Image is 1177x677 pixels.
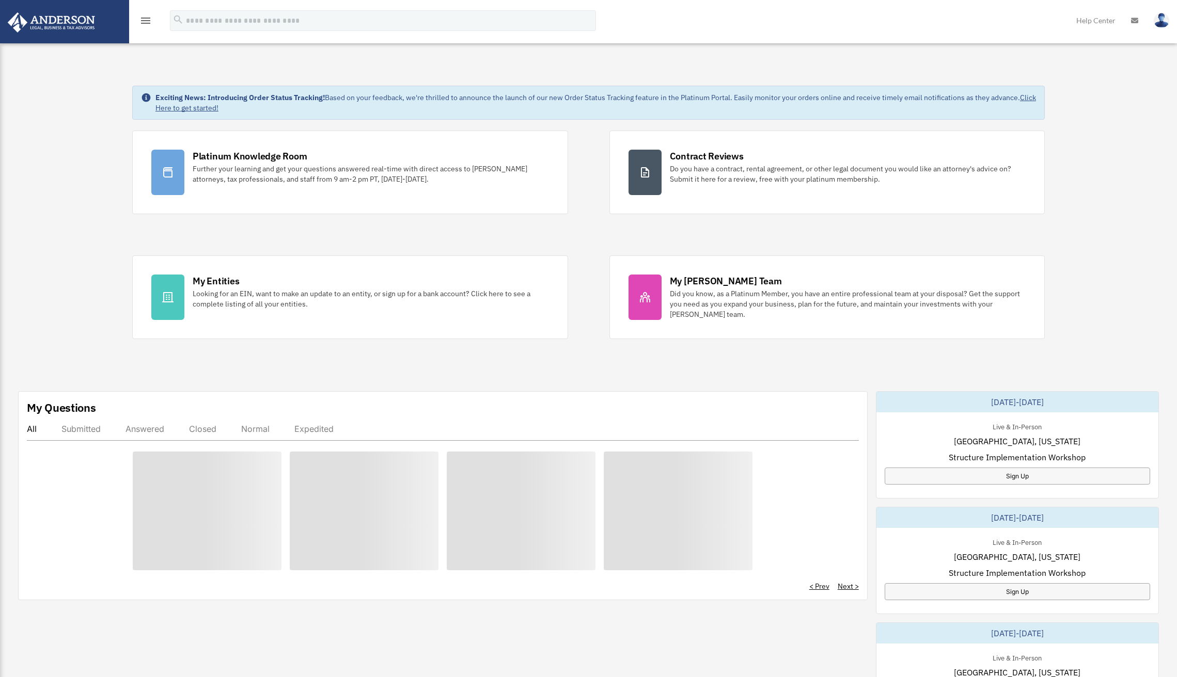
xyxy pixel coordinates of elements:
[809,581,829,591] a: < Prev
[294,424,334,434] div: Expedited
[139,14,152,27] i: menu
[885,583,1150,600] a: Sign Up
[876,623,1158,643] div: [DATE]-[DATE]
[193,150,307,163] div: Platinum Knowledge Room
[27,400,96,415] div: My Questions
[193,275,239,287] div: My Entities
[125,424,164,434] div: Answered
[193,164,549,184] div: Further your learning and get your questions answered real-time with direct access to [PERSON_NAM...
[949,567,1086,579] span: Structure Implementation Workshop
[189,424,216,434] div: Closed
[670,150,744,163] div: Contract Reviews
[61,424,101,434] div: Submitted
[984,652,1050,663] div: Live & In-Person
[984,536,1050,547] div: Live & In-Person
[670,164,1026,184] div: Do you have a contract, rental agreement, or other legal document you would like an attorney's ad...
[172,14,184,25] i: search
[155,93,1036,112] a: Click Here to get started!
[876,507,1158,528] div: [DATE]-[DATE]
[954,435,1080,447] span: [GEOGRAPHIC_DATA], [US_STATE]
[27,424,37,434] div: All
[949,451,1086,463] span: Structure Implementation Workshop
[876,392,1158,412] div: [DATE]-[DATE]
[5,12,98,33] img: Anderson Advisors Platinum Portal
[885,468,1150,485] a: Sign Up
[609,131,1045,214] a: Contract Reviews Do you have a contract, rental agreement, or other legal document you would like...
[954,551,1080,563] span: [GEOGRAPHIC_DATA], [US_STATE]
[241,424,270,434] div: Normal
[1154,13,1169,28] img: User Pic
[139,18,152,27] a: menu
[670,275,782,287] div: My [PERSON_NAME] Team
[155,92,1036,113] div: Based on your feedback, we're thrilled to announce the launch of our new Order Status Tracking fe...
[609,255,1045,339] a: My [PERSON_NAME] Team Did you know, as a Platinum Member, you have an entire professional team at...
[984,421,1050,431] div: Live & In-Person
[838,581,859,591] a: Next >
[155,93,325,102] strong: Exciting News: Introducing Order Status Tracking!
[193,288,549,309] div: Looking for an EIN, want to make an update to an entity, or sign up for a bank account? Click her...
[670,288,1026,319] div: Did you know, as a Platinum Member, you have an entire professional team at your disposal? Get th...
[132,255,568,339] a: My Entities Looking for an EIN, want to make an update to an entity, or sign up for a bank accoun...
[132,131,568,214] a: Platinum Knowledge Room Further your learning and get your questions answered real-time with dire...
